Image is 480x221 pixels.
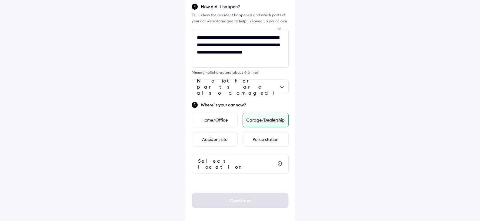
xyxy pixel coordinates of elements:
div: Minimum 50 characters (about 4-5 lines) [192,70,289,75]
div: Home/Office [192,113,238,127]
div: Select location [198,158,273,170]
span: Where is your car now? [201,102,289,108]
div: Tell us how the accident happened and which parts of your car were damaged to help us speed up yo... [192,12,289,24]
div: Accident site [192,132,238,147]
span: How did it happen? [201,4,289,10]
div: Police station [243,132,289,147]
div: Garage/Dealership [243,113,289,127]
